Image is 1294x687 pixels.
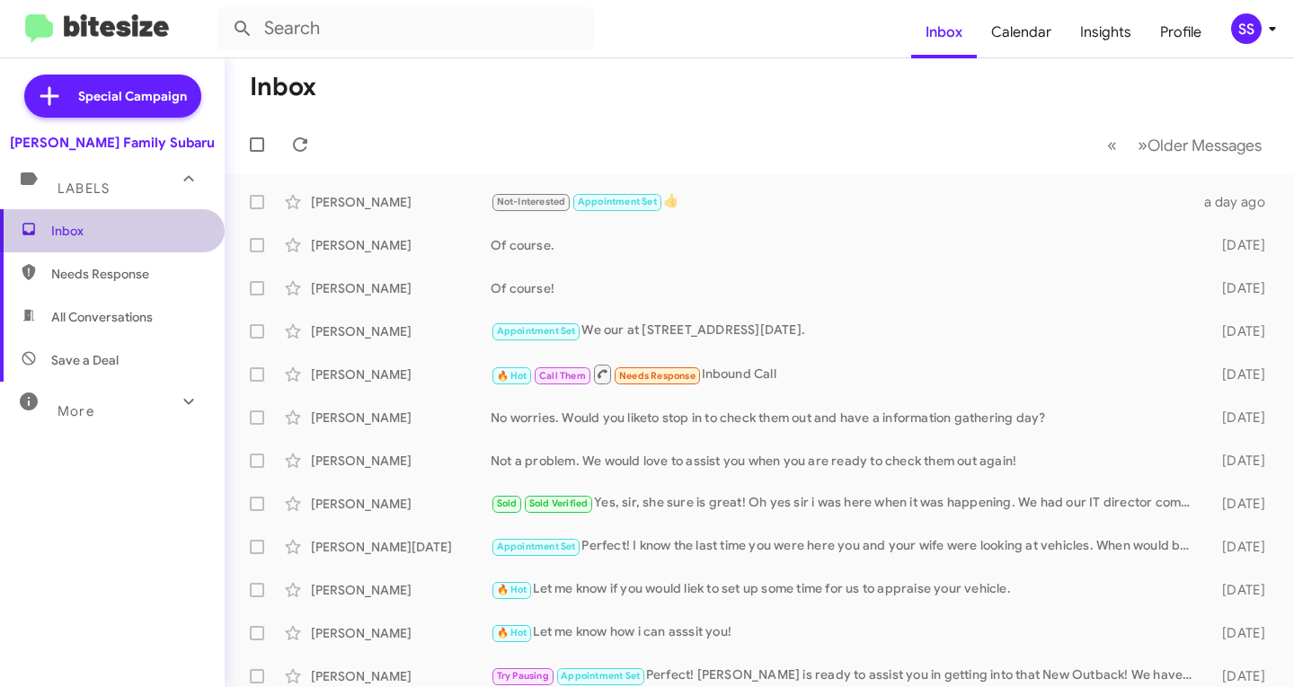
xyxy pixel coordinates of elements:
a: Calendar [977,6,1066,58]
span: Call Them [539,370,586,382]
span: More [58,403,94,419]
a: Special Campaign [24,75,201,118]
div: No worries. Would you liketo stop in to check them out and have a information gathering day? [491,409,1201,427]
div: Let me know how i can asssit you! [491,622,1201,643]
div: [PERSON_NAME] [311,366,491,383]
div: Yes, sir, she sure is great! Oh yes sir i was here when it was happening. We had our IT director ... [491,493,1201,514]
span: Not-Interested [497,196,566,207]
span: Save a Deal [51,351,119,369]
div: [PERSON_NAME] [311,236,491,254]
div: We our at [STREET_ADDRESS][DATE]. [491,321,1201,341]
a: Inbox [911,6,977,58]
span: Needs Response [619,370,696,382]
div: [PERSON_NAME] [311,279,491,297]
div: [DATE] [1201,322,1280,340]
div: [DATE] [1201,279,1280,297]
div: [PERSON_NAME][DATE] [311,538,491,556]
h1: Inbox [250,73,316,101]
div: Of course! [491,279,1201,297]
span: Inbox [51,222,204,240]
span: Sold [497,498,518,509]
span: 🔥 Hot [497,584,527,595]
button: Next [1127,127,1272,163]
div: Perfect! I know the last time you were here you and your wife were looking at vehicles. When woul... [491,536,1201,557]
div: [PERSON_NAME] [311,624,491,642]
div: [DATE] [1201,366,1280,383]
nav: Page navigation example [1097,127,1272,163]
span: All Conversations [51,308,153,326]
span: 🔥 Hot [497,370,527,382]
div: [DATE] [1201,452,1280,470]
span: » [1138,134,1148,156]
span: Needs Response [51,265,204,283]
div: [PERSON_NAME] [311,495,491,513]
div: Let me know if you would liek to set up some time for us to appraise your vehicle. [491,579,1201,600]
div: [DATE] [1201,236,1280,254]
div: Inbound Call [491,363,1201,385]
div: Of course. [491,236,1201,254]
div: [PERSON_NAME] Family Subaru [10,134,215,152]
button: SS [1216,13,1274,44]
span: 🔥 Hot [497,627,527,639]
button: Previous [1096,127,1128,163]
span: « [1107,134,1117,156]
span: Appointment Set [497,541,576,552]
div: [PERSON_NAME] [311,581,491,599]
div: [DATE] [1201,538,1280,556]
span: Appointment Set [497,325,576,337]
div: SS [1231,13,1262,44]
span: Sold Verified [529,498,589,509]
div: [DATE] [1201,624,1280,642]
div: [PERSON_NAME] [311,193,491,211]
div: a day ago [1201,193,1280,211]
span: Appointment Set [578,196,657,207]
span: Labels [58,181,110,197]
span: Appointment Set [561,670,640,682]
input: Search [217,7,595,50]
span: Older Messages [1148,136,1262,155]
span: Special Campaign [78,87,187,105]
div: [PERSON_NAME] [311,409,491,427]
div: 👍 [491,191,1201,212]
div: [PERSON_NAME] [311,452,491,470]
div: [PERSON_NAME] [311,667,491,685]
a: Insights [1066,6,1146,58]
a: Profile [1146,6,1216,58]
div: [DATE] [1201,409,1280,427]
div: Not a problem. We would love to assist you when you are ready to check them out again! [491,452,1201,470]
div: [DATE] [1201,581,1280,599]
div: [DATE] [1201,495,1280,513]
span: Try Pausing [497,670,549,682]
div: [DATE] [1201,667,1280,685]
div: Perfect! [PERSON_NAME] is ready to assist you in getting into that New Outback! We have great dea... [491,665,1201,686]
div: [PERSON_NAME] [311,322,491,340]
